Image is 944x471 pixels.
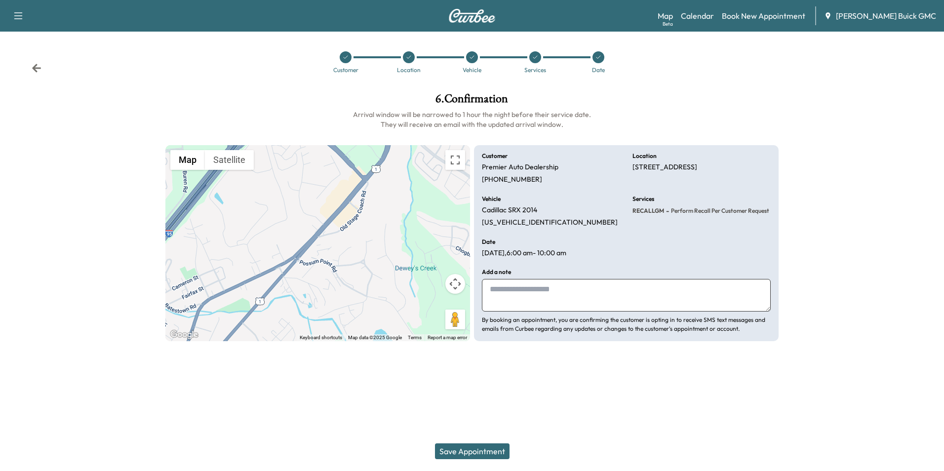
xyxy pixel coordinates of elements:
[482,218,618,227] p: [US_VEHICLE_IDENTIFICATION_NUMBER]
[445,274,465,294] button: Map camera controls
[435,443,510,459] button: Save Appointment
[664,206,669,216] span: -
[632,153,657,159] h6: Location
[681,10,714,22] a: Calendar
[168,328,200,341] a: Open this area in Google Maps (opens a new window)
[463,67,481,73] div: Vehicle
[348,335,402,340] span: Map data ©2025 Google
[482,269,511,275] h6: Add a note
[32,63,41,73] div: Back
[669,207,769,215] span: Perform Recall Per Customer Request
[482,315,771,333] p: By booking an appointment, you are confirming the customer is opting in to receive SMS text messa...
[397,67,421,73] div: Location
[445,150,465,170] button: Toggle fullscreen view
[482,175,542,184] p: [PHONE_NUMBER]
[445,310,465,329] button: Drag Pegman onto the map to open Street View
[592,67,605,73] div: Date
[165,93,779,110] h1: 6 . Confirmation
[205,150,254,170] button: Show satellite imagery
[300,334,342,341] button: Keyboard shortcuts
[482,196,501,202] h6: Vehicle
[524,67,546,73] div: Services
[482,153,508,159] h6: Customer
[632,163,697,172] p: [STREET_ADDRESS]
[482,163,558,172] p: Premier Auto Dealership
[428,335,467,340] a: Report a map error
[632,196,654,202] h6: Services
[722,10,805,22] a: Book New Appointment
[165,110,779,129] h6: Arrival window will be narrowed to 1 hour the night before their service date. They will receive ...
[482,206,537,215] p: Cadillac SRX 2014
[482,239,495,245] h6: Date
[632,207,664,215] span: RECALLGM
[170,150,205,170] button: Show street map
[658,10,673,22] a: MapBeta
[408,335,422,340] a: Terms (opens in new tab)
[448,9,496,23] img: Curbee Logo
[663,20,673,28] div: Beta
[168,328,200,341] img: Google
[482,249,566,258] p: [DATE] , 6:00 am - 10:00 am
[836,10,936,22] span: [PERSON_NAME] Buick GMC
[333,67,358,73] div: Customer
